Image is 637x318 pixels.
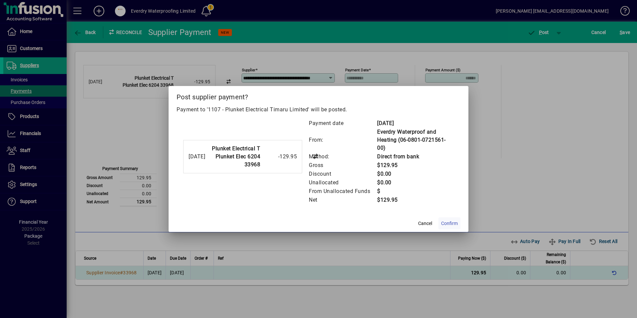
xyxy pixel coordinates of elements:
td: Payment date [309,119,377,128]
td: Gross [309,161,377,170]
span: Cancel [418,220,432,227]
td: Net [309,196,377,204]
td: From: [309,128,377,152]
td: $0.00 [377,178,454,187]
div: [DATE] [189,153,205,161]
strong: Plunket Electrical T Plunket Elec 6204 33968 [212,145,260,168]
button: Confirm [438,217,460,229]
td: $129.95 [377,161,454,170]
td: [DATE] [377,119,454,128]
div: -129.95 [264,153,297,161]
td: Everdry Waterproof and Heating (06-0801-0721561-00) [377,128,454,152]
td: From Unallocated Funds [309,187,377,196]
td: $129.95 [377,196,454,204]
button: Cancel [414,217,436,229]
td: Unallocated [309,178,377,187]
td: Direct from bank [377,152,454,161]
span: Confirm [441,220,458,227]
h2: Post supplier payment? [169,86,468,105]
td: $0.00 [377,170,454,178]
td: Method: [309,152,377,161]
td: Discount [309,170,377,178]
p: Payment to '1107 - Plunket Electrical Timaru Limited' will be posted. [177,106,460,114]
td: $ [377,187,454,196]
